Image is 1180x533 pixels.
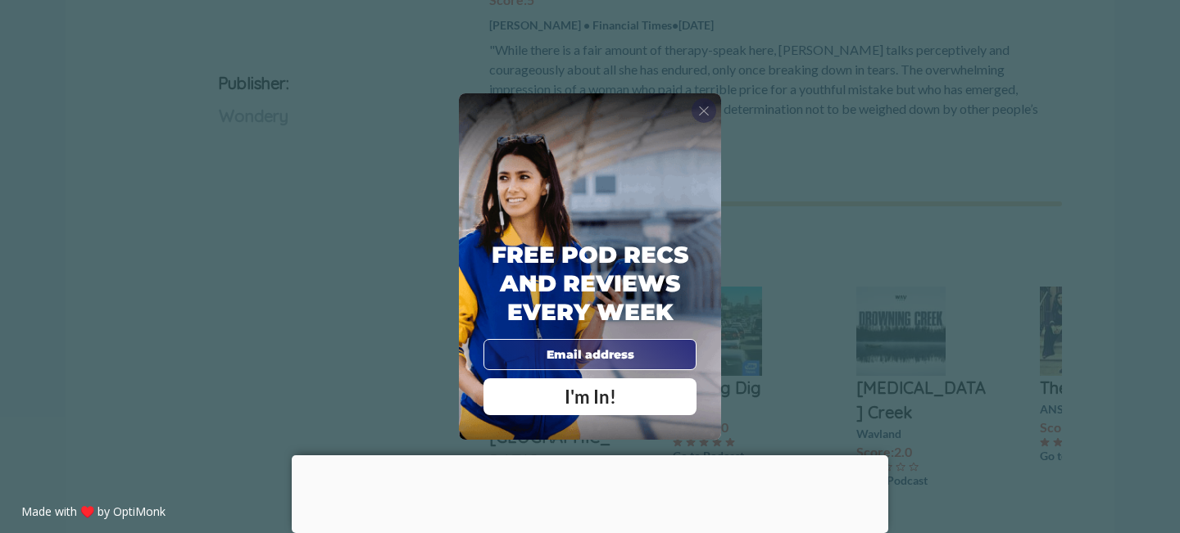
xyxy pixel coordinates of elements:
[698,102,710,119] span: X
[492,241,688,326] span: Free Pod Recs and Reviews every week
[565,386,616,408] span: I'm In!
[292,455,888,529] iframe: Advertisement
[483,339,697,370] input: Email address
[21,504,166,519] a: Made with ♥️ by OptiMonk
